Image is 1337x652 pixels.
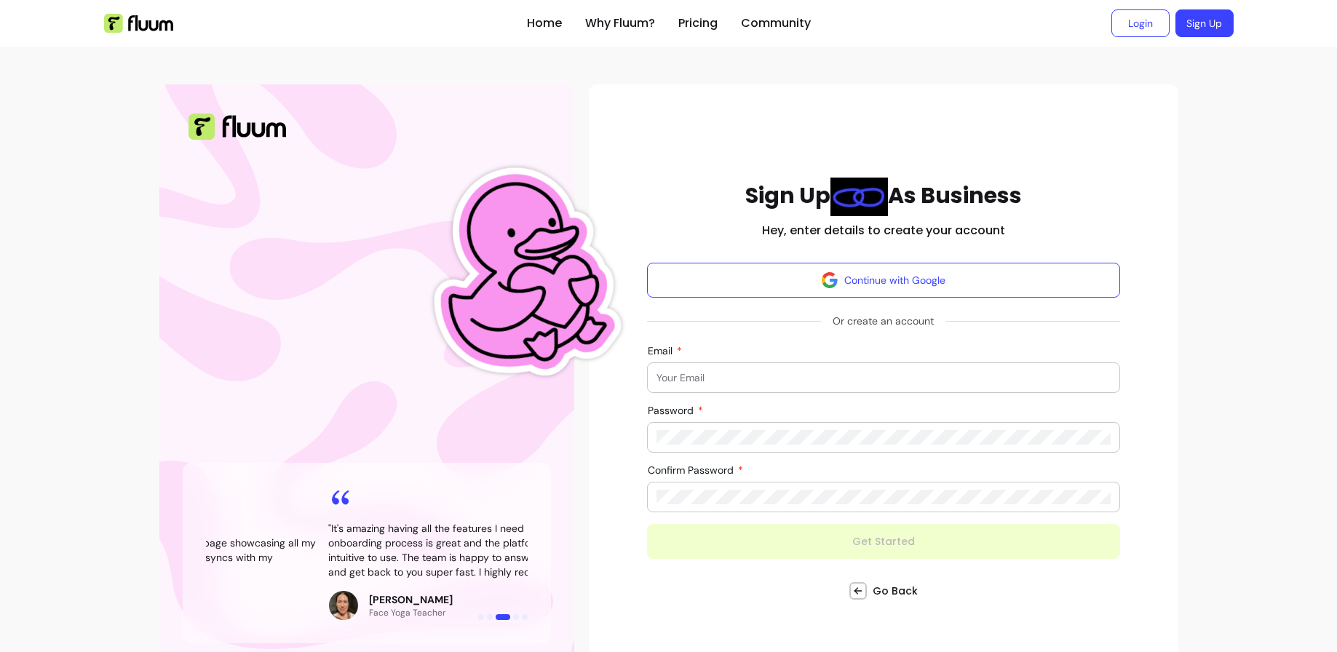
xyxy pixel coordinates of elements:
[741,15,811,32] a: Community
[821,271,838,289] img: avatar
[328,521,638,579] blockquote: " It's amazing having all the features I need in one place! The onboarding process is great and t...
[821,308,945,334] span: Or create an account
[648,344,675,357] span: Email
[1175,9,1234,37] a: Sign Up
[400,112,639,434] img: Fluum Duck sticker
[104,14,173,33] img: Fluum Logo
[745,178,1022,216] h1: Sign Up As Business
[656,430,1111,445] input: Password
[648,464,737,477] span: Confirm Password
[369,607,453,619] p: Face Yoga Teacher
[585,15,655,32] a: Why Fluum?
[656,490,1111,504] input: Confirm Password
[7,536,317,579] blockquote: " With Fluum, I can send clients to a single page showcasing all my offerings and real-time avail...
[328,591,357,620] img: Review avatar
[648,404,697,417] span: Password
[849,582,918,600] a: Go Back
[527,15,562,32] a: Home
[647,263,1120,298] button: Continue with Google
[1111,9,1170,37] a: Login
[369,592,453,607] p: [PERSON_NAME]
[830,178,888,216] img: link Blue
[762,222,1005,239] h2: Hey, enter details to create your account
[678,15,718,32] a: Pricing
[656,370,1111,385] input: Email
[189,114,286,140] img: Fluum Logo
[873,584,918,598] span: Go Back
